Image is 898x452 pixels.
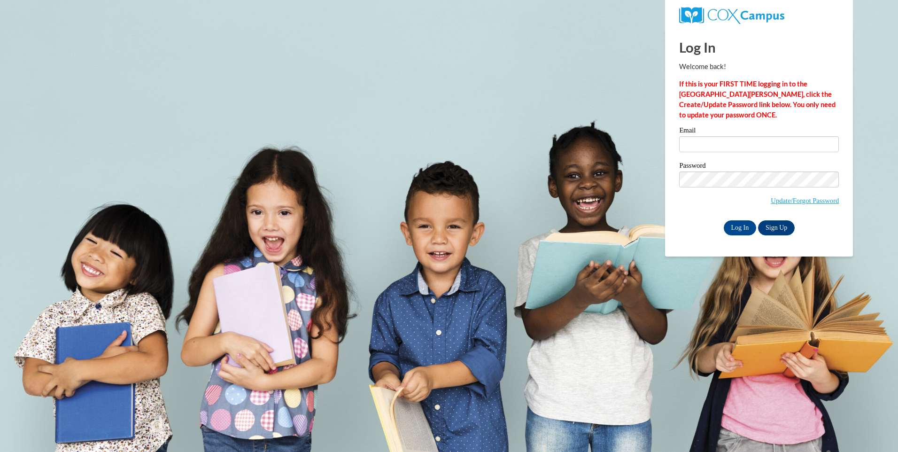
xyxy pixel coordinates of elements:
a: Sign Up [758,220,795,235]
label: Email [679,127,839,136]
strong: If this is your FIRST TIME logging in to the [GEOGRAPHIC_DATA][PERSON_NAME], click the Create/Upd... [679,80,836,119]
input: Log In [724,220,757,235]
a: Update/Forgot Password [771,197,839,204]
a: COX Campus [679,11,784,19]
label: Password [679,162,839,171]
img: COX Campus [679,7,784,24]
h1: Log In [679,38,839,57]
p: Welcome back! [679,62,839,72]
